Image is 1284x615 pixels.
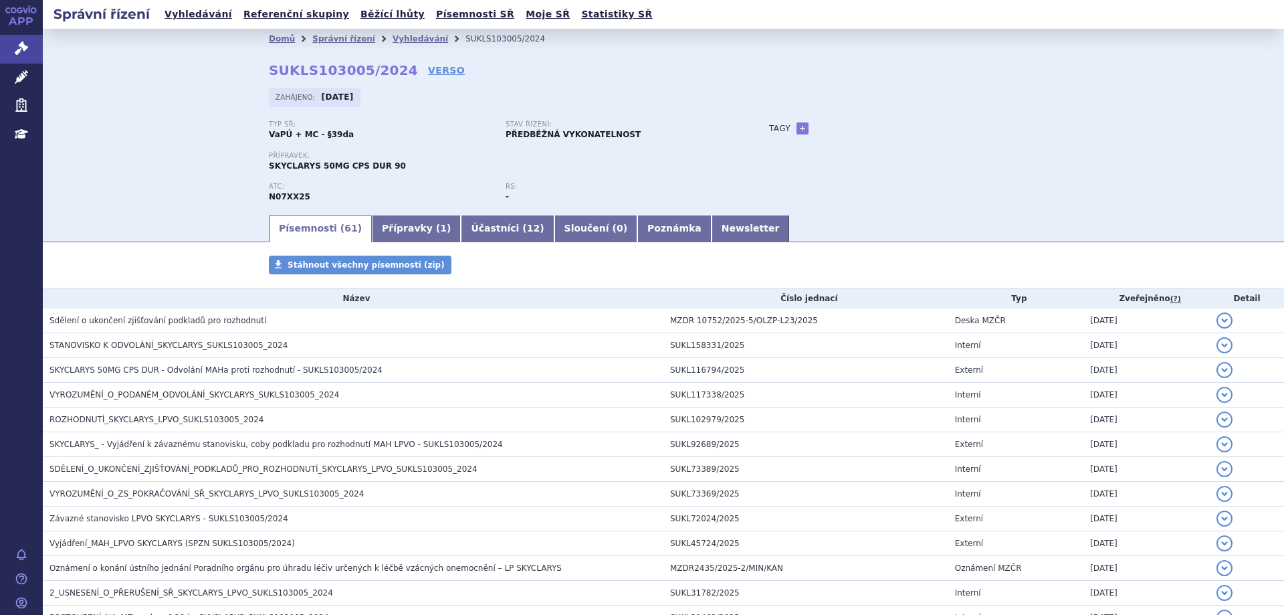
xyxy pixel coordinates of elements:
span: Externí [955,514,983,523]
strong: - [506,192,509,201]
a: Sloučení (0) [554,215,637,242]
th: Typ [948,288,1083,309]
h3: Tagy [769,120,790,137]
span: Vyjádření_MAH_LPVO SKYCLARYS (SPZN SUKLS103005/2024) [49,539,295,548]
td: [DATE] [1083,432,1210,457]
span: Interní [955,489,981,499]
td: [DATE] [1083,556,1210,581]
strong: SUKLS103005/2024 [269,62,418,78]
h2: Správní řízení [43,5,160,23]
td: SUKL158331/2025 [663,333,948,358]
span: Externí [955,365,983,375]
span: Závazné stanovisko LPVO SKYCLARYS - SUKLS103005/2024 [49,514,288,523]
span: Interní [955,588,981,598]
a: Správní řízení [312,34,375,43]
a: Vyhledávání [160,5,236,23]
li: SUKLS103005/2024 [465,29,562,49]
button: detail [1216,436,1233,452]
p: Přípravek: [269,152,742,160]
a: Přípravky (1) [372,215,461,242]
span: SDĚLENÍ_O_UKONČENÍ_ZJIŠŤOVÁNÍ_PODKLADŮ_PRO_ROZHODNUTÍ_SKYCLARYS_LPVO_SUKLS103005_2024 [49,464,477,474]
td: MZDR2435/2025-2/MIN/KAN [663,556,948,581]
td: SUKL73369/2025 [663,482,948,507]
p: Stav řízení: [506,120,729,128]
span: 1 [440,223,447,234]
span: 61 [344,223,357,234]
strong: VaPÚ + MC - §39da [269,130,354,139]
button: detail [1216,585,1233,601]
button: detail [1216,535,1233,551]
th: Detail [1210,288,1284,309]
span: Oznámení o konání ústního jednání Poradního orgánu pro úhradu léčiv určených k léčbě vzácných one... [49,563,562,573]
a: Domů [269,34,295,43]
th: Název [43,288,663,309]
span: Interní [955,415,981,424]
td: SUKL102979/2025 [663,408,948,432]
strong: OMAVELOXOLON [269,192,310,201]
td: SUKL72024/2025 [663,507,948,531]
a: Písemnosti (61) [269,215,372,242]
a: + [796,122,809,135]
a: Účastníci (12) [461,215,554,242]
td: SUKL117338/2025 [663,383,948,408]
th: Zveřejněno [1083,288,1210,309]
span: Externí [955,539,983,548]
button: detail [1216,560,1233,576]
button: detail [1216,337,1233,353]
a: Písemnosti SŘ [432,5,518,23]
button: detail [1216,362,1233,378]
td: [DATE] [1083,358,1210,383]
td: [DATE] [1083,507,1210,531]
button: detail [1216,412,1233,428]
td: [DATE] [1083,457,1210,482]
button: detail [1216,387,1233,403]
span: Interní [955,341,981,350]
span: SKYCLARYS_ - Vyjádření k závaznému stanovisku, coby podkladu pro rozhodnutí MAH LPVO - SUKLS10300... [49,440,503,449]
td: [DATE] [1083,383,1210,408]
th: Číslo jednací [663,288,948,309]
a: Moje SŘ [522,5,574,23]
td: SUKL116794/2025 [663,358,948,383]
button: detail [1216,511,1233,527]
a: Běžící lhůty [356,5,429,23]
td: [DATE] [1083,581,1210,606]
button: detail [1216,486,1233,502]
strong: PŘEDBĚŽNÁ VYKONATELNOST [506,130,641,139]
td: [DATE] [1083,333,1210,358]
span: ROZHODNUTÍ_SKYCLARYS_LPVO_SUKLS103005_2024 [49,415,263,424]
p: Typ SŘ: [269,120,492,128]
span: Zahájeno: [276,92,318,102]
span: 0 [617,223,623,234]
td: [DATE] [1083,309,1210,333]
span: Interní [955,464,981,474]
td: [DATE] [1083,408,1210,432]
td: SUKL73389/2025 [663,457,948,482]
span: SKYCLARYS 50MG CPS DUR - Odvolání MAHa proti rozhodnutí - SUKLS103005/2024 [49,365,383,375]
td: SUKL31782/2025 [663,581,948,606]
a: Newsletter [712,215,790,242]
a: Vyhledávání [393,34,448,43]
span: 12 [527,223,540,234]
strong: [DATE] [322,92,354,102]
span: Oznámení MZČR [955,563,1022,573]
abbr: (?) [1170,294,1181,304]
td: SUKL45724/2025 [663,531,948,556]
button: detail [1216,461,1233,477]
a: Referenční skupiny [239,5,353,23]
p: ATC: [269,183,492,191]
span: SKYCLARYS 50MG CPS DUR 90 [269,161,406,171]
span: Sdělení o ukončení zjišťování podkladů pro rozhodnutí [49,316,266,325]
span: STANOVISKO K ODVOLÁNÍ_SKYCLARYS_SUKLS103005_2024 [49,341,288,350]
td: SUKL92689/2025 [663,432,948,457]
td: MZDR 10752/2025-5/OLZP-L23/2025 [663,309,948,333]
td: [DATE] [1083,482,1210,507]
span: Deska MZČR [955,316,1006,325]
span: Externí [955,440,983,449]
a: Stáhnout všechny písemnosti (zip) [269,256,451,274]
button: detail [1216,313,1233,329]
p: RS: [506,183,729,191]
a: Poznámka [637,215,712,242]
span: Interní [955,390,981,400]
td: [DATE] [1083,531,1210,556]
span: 2_USNESENÍ_O_PŘERUŠENÍ_SŘ_SKYCLARYS_LPVO_SUKLS103005_2024 [49,588,333,598]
